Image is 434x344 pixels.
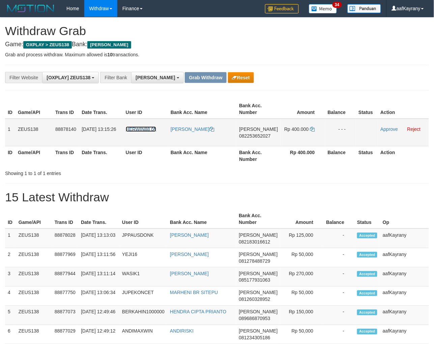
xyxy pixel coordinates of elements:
h4: Game: Bank: [5,41,429,48]
a: MARHENI BR SITEPU [170,290,218,295]
span: [PERSON_NAME] [87,41,131,49]
span: HERWIN88 [126,126,150,132]
button: Reset [228,72,254,83]
td: ZEUS138 [16,306,52,325]
td: [DATE] 13:06:34 [78,287,119,306]
td: aafKayrany [380,229,429,248]
th: Action [378,99,429,119]
div: Filter Website [5,72,42,83]
span: [PERSON_NAME] [239,271,278,276]
a: Reject [407,126,421,132]
a: Copy 400000 to clipboard [310,126,315,132]
a: [PERSON_NAME] [171,126,214,132]
span: Accepted [357,290,377,296]
span: Copy 085177931063 to clipboard [239,278,270,283]
div: Showing 1 to 1 of 1 entries [5,167,176,177]
span: 34 [332,2,342,8]
td: Rp 50,000 [281,248,324,267]
th: Op [380,209,429,229]
th: Bank Acc. Number [236,99,281,119]
span: Copy 081278488729 to clipboard [239,258,270,264]
td: JUPEKONCET [119,287,167,306]
th: Status [356,146,378,165]
th: ID [5,99,15,119]
span: [OXPLAY] ZEUS138 [47,75,90,80]
span: [PERSON_NAME] [239,126,278,132]
th: Balance [323,209,354,229]
a: HERWIN88 [126,126,156,132]
span: Rp 400.000 [284,126,309,132]
td: [DATE] 12:49:46 [78,306,119,325]
th: Game/API [16,209,52,229]
span: Accepted [357,252,377,258]
td: 4 [5,287,16,306]
th: Trans ID [53,146,79,165]
th: Trans ID [52,209,78,229]
span: [PERSON_NAME] [239,290,278,295]
img: Feedback.jpg [265,4,299,13]
td: Rp 150,000 [281,306,324,325]
th: Bank Acc. Name [167,209,236,229]
span: [PERSON_NAME] [239,232,278,238]
span: [PERSON_NAME] [239,309,278,315]
th: Date Trans. [79,99,123,119]
span: 88878140 [55,126,76,132]
th: User ID [119,209,167,229]
button: [PERSON_NAME] [131,72,183,83]
a: ANDIRISKI [170,328,194,334]
th: Bank Acc. Number [236,146,281,165]
th: Game/API [15,99,53,119]
td: - [323,248,354,267]
h1: 15 Latest Withdraw [5,191,429,204]
td: ZEUS138 [16,229,52,248]
td: YEJI16 [119,248,167,267]
td: - - - [325,119,356,146]
span: [PERSON_NAME] [239,328,278,334]
td: ZEUS138 [15,119,53,146]
th: Status [354,209,380,229]
th: Date Trans. [79,146,123,165]
span: Accepted [357,233,377,238]
td: - [323,306,354,325]
th: Rp 400.000 [281,146,325,165]
button: Grab Withdraw [185,72,226,83]
td: 88877073 [52,306,78,325]
td: aafKayrany [380,287,429,306]
td: 1 [5,229,16,248]
strong: 10 [107,52,113,57]
th: Game/API [15,146,53,165]
td: 88877750 [52,287,78,306]
button: [OXPLAY] ZEUS138 [42,72,99,83]
div: Filter Bank [100,72,131,83]
a: [PERSON_NAME] [170,271,209,276]
span: Copy 082253652027 to clipboard [239,133,270,139]
span: Copy 082183016612 to clipboard [239,239,270,245]
th: Bank Acc. Number [236,209,280,229]
th: Status [356,99,378,119]
th: Balance [325,146,356,165]
a: [PERSON_NAME] [170,252,209,257]
span: Copy 089686870953 to clipboard [239,316,270,321]
td: aafKayrany [380,306,429,325]
th: Trans ID [53,99,79,119]
td: WASIK1 [119,267,167,287]
td: [DATE] 13:13:03 [78,229,119,248]
th: Balance [325,99,356,119]
th: ID [5,146,15,165]
td: 88877969 [52,248,78,267]
th: Bank Acc. Name [168,99,236,119]
td: aafKayrany [380,267,429,287]
th: Amount [281,209,324,229]
img: MOTION_logo.png [5,3,56,13]
span: Accepted [357,271,377,277]
span: Copy 081260328952 to clipboard [239,297,270,302]
td: ZEUS138 [16,248,52,267]
span: [PERSON_NAME] [239,252,278,257]
th: Action [378,146,429,165]
td: 1 [5,119,15,146]
td: - [323,229,354,248]
th: User ID [123,146,168,165]
td: ZEUS138 [16,267,52,287]
td: - [323,267,354,287]
th: Amount [281,99,325,119]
